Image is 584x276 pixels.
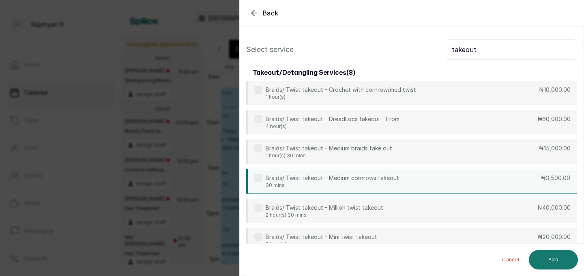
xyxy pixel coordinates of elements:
[266,204,383,212] p: Braids/ Twist takeout - Million twist takeout
[539,144,571,152] p: ₦15,000.00
[266,123,399,130] p: 4 hour(s)
[249,8,279,18] button: Back
[445,39,577,60] input: Search.
[537,115,571,123] p: ₦60,000.00
[266,86,416,94] p: Braids/ Twist takeout - Crochet with cornrow/med twist
[266,212,383,218] p: 2 hour(s) 30 mins
[253,68,355,78] h3: takeout/detangling services ( 8 )
[529,250,578,269] button: Add
[539,86,571,94] p: ₦10,000.00
[246,44,294,55] p: Select service
[266,182,399,189] p: 30 mins
[266,94,416,100] p: 1 hour(s)
[537,204,571,212] p: ₦40,000.00
[496,250,526,269] button: Cancel
[266,233,377,241] p: Braids/ Twist takeout - Mini twist takeout
[266,174,399,182] p: Braids/ Twist takeout - Medium cornrows takeout
[266,241,377,248] p: 2 hour(s)
[262,8,279,18] span: Back
[538,233,571,241] p: ₦20,000.00
[266,144,392,152] p: Braids/ Twist takeout - Medium braids take out
[266,152,392,159] p: 1 hour(s) 30 mins
[541,174,570,182] p: ₦3,500.00
[266,115,399,123] p: Braids/ Twist takeout - DreadLocs takeout - From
